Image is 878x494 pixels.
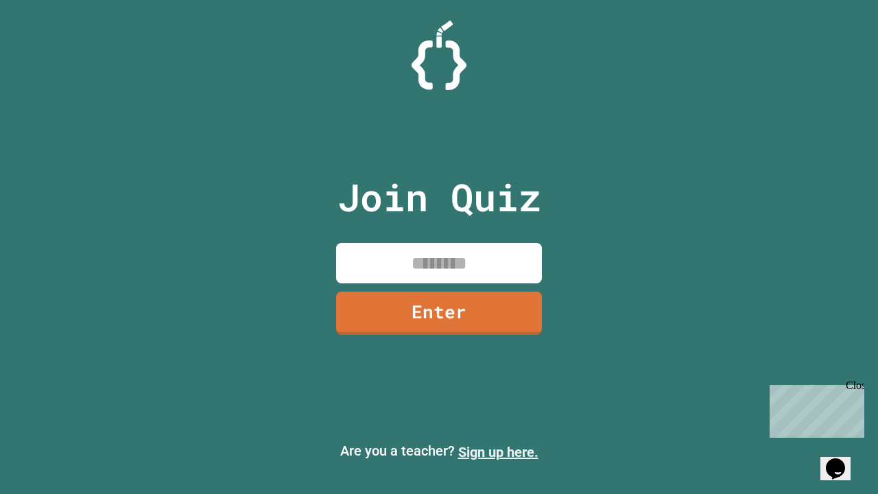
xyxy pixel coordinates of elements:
a: Sign up here. [458,444,538,460]
p: Join Quiz [337,169,541,226]
p: Are you a teacher? [11,440,867,462]
iframe: chat widget [820,439,864,480]
img: Logo.svg [412,21,466,90]
div: Chat with us now!Close [5,5,95,87]
a: Enter [336,292,542,335]
iframe: chat widget [764,379,864,438]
